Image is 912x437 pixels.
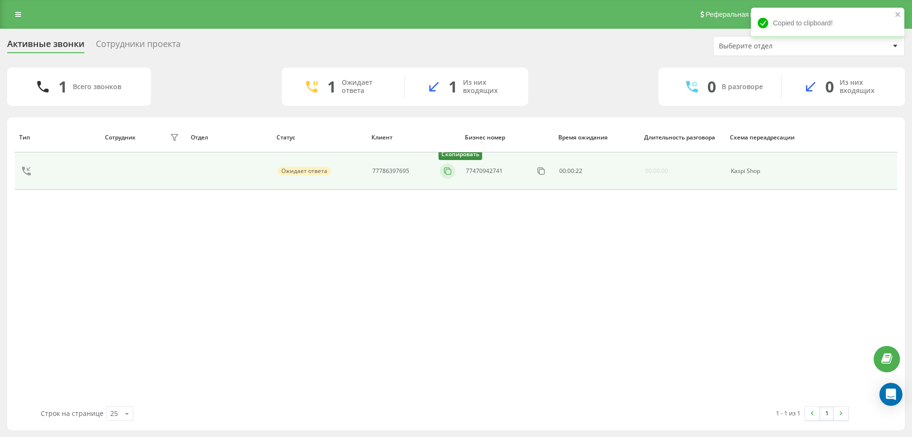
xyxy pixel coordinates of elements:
div: Активные звонки [7,39,84,54]
div: 1 [327,78,336,96]
div: Kaspi Shop [731,168,806,174]
span: Строк на странице [41,409,104,418]
button: close [895,11,901,20]
span: 00 [559,167,566,175]
div: Отдел [191,134,267,141]
a: 1 [820,407,834,420]
div: 77786397695 [372,168,409,174]
div: Ожидает ответа [277,167,331,175]
div: : : [559,168,582,174]
div: 1 [58,78,67,96]
div: 1 [449,78,457,96]
div: Длительность разговора [644,134,721,141]
div: Ожидает ответа [342,79,390,95]
div: 1 - 1 из 1 [776,408,800,418]
div: 0 [825,78,834,96]
div: 77470942741 [466,168,503,174]
div: Скопировать [439,149,482,160]
div: 0 [707,78,716,96]
span: Реферальная программа [705,11,784,18]
div: Время ожидания [558,134,635,141]
div: Бизнес номер [465,134,549,141]
span: 22 [576,167,582,175]
div: 25 [110,409,118,418]
div: Статус [277,134,362,141]
div: Клиент [371,134,456,141]
span: 00 [567,167,574,175]
div: В разговоре [722,83,763,91]
div: Тип [19,134,96,141]
div: Схема переадресации [730,134,807,141]
div: Copied to clipboard! [751,8,904,38]
div: Из них входящих [840,79,890,95]
div: Из них входящих [463,79,514,95]
div: 00:00:00 [645,168,668,174]
div: Всего звонков [73,83,121,91]
div: Open Intercom Messenger [879,383,902,406]
div: Сотрудники проекта [96,39,181,54]
div: Выберите отдел [719,42,833,50]
div: Сотрудник [105,134,136,141]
